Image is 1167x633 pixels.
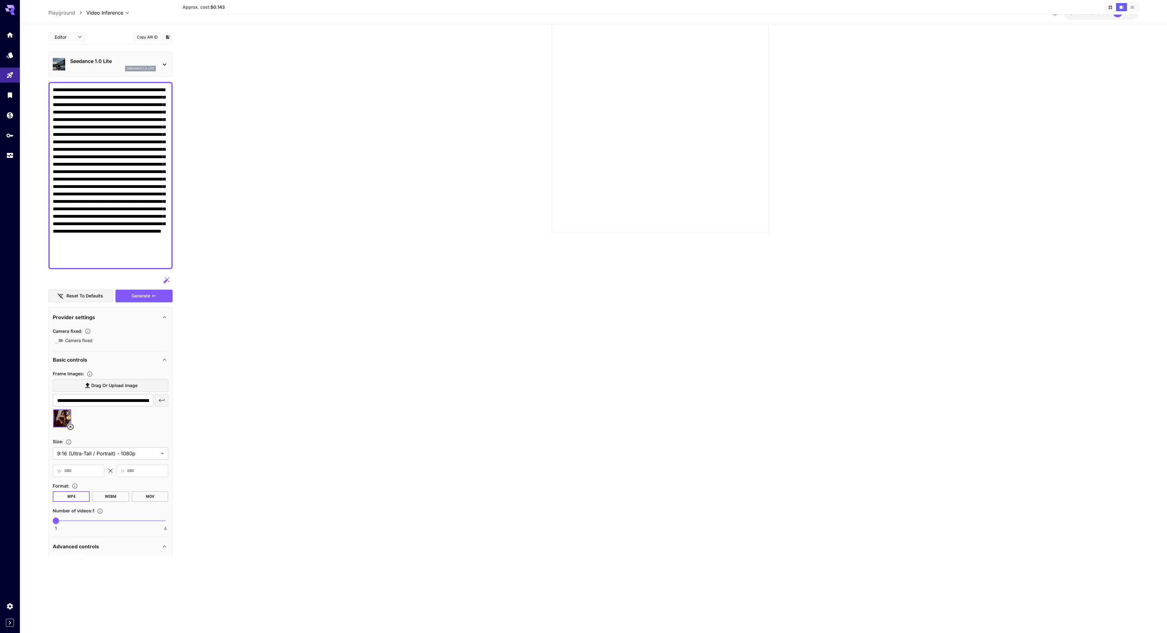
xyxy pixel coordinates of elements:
[133,33,161,42] button: Copy AIR ID
[6,91,14,99] div: Library
[210,4,225,10] b: $0.143
[53,328,82,334] span: Camera fixed :
[48,9,86,16] nav: breadcrumb
[84,371,95,377] button: Upload frame images.
[165,33,170,41] button: Add to library
[6,602,14,610] div: Settings
[6,71,14,79] div: Playground
[53,508,94,513] span: Number of videos : 1
[121,467,124,475] span: H
[164,525,167,532] span: 4
[92,491,129,502] button: WEBM
[1105,3,1116,11] button: Show media in grid view
[1086,10,1108,16] span: credits left
[55,34,74,40] span: Editor
[115,290,173,302] button: Generate
[86,9,123,16] span: Video Inference
[53,491,90,502] button: MP4
[6,152,14,159] div: Usage
[48,290,113,302] button: Reset to defaults
[53,310,168,325] div: Provider settings
[63,439,74,445] button: Adjust the dimensions of the generated image by specifying its width and height in pixels, or sel...
[6,51,14,59] div: Models
[53,352,168,367] div: Basic controls
[91,382,138,390] span: Drag or upload image
[6,111,14,119] div: Wallet
[53,439,63,444] span: Size :
[1104,2,1138,12] div: Show media in grid viewShow media in video viewShow media in list view
[6,31,14,39] div: Home
[53,314,95,321] p: Provider settings
[127,66,154,71] p: seedance_1_0_lite
[53,379,168,392] label: Drag or upload image
[65,337,93,344] span: Camera fixed
[1070,10,1086,16] span: $20.05
[6,619,14,627] button: Expand sidebar
[53,55,168,74] div: Seedance 1.0 Liteseedance_1_0_lite
[53,483,69,488] span: Format :
[132,292,150,300] span: Generate
[94,508,106,514] button: Specify how many videos to generate in a single request. Each video generation will be charged se...
[1127,3,1138,11] button: Show media in list view
[53,543,99,550] p: Advanced controls
[53,371,84,376] span: Frame Images :
[53,539,168,554] div: Advanced controls
[53,356,87,363] p: Basic controls
[70,57,156,65] p: Seedance 1.0 Lite
[48,9,75,16] a: Playground
[55,525,57,532] span: 1
[57,467,61,475] span: W
[69,483,80,489] button: Choose the file format for the output video.
[183,4,225,10] span: Approx. cost:
[132,491,169,502] button: MOV
[57,450,158,457] span: 9:16 (Ultra-Tall / Portrait) - 1080p
[6,130,14,137] div: API Keys
[1116,3,1127,11] button: Show media in video view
